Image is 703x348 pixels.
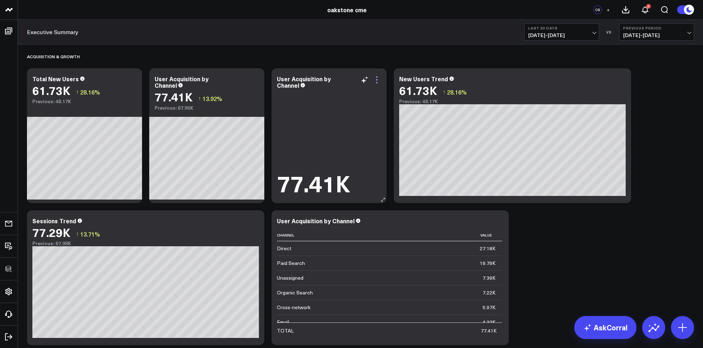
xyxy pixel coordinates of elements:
[155,75,209,89] div: User Acquisition by Channel
[277,245,291,252] div: Direct
[277,217,355,225] div: User Acquisition by Channel
[277,172,350,194] div: 77.41K
[483,274,496,281] div: 7.39K
[80,88,100,96] span: 28.16%
[399,99,626,104] div: Previous: 48.17K
[76,229,79,239] span: ↑
[277,274,303,281] div: Unassigned
[623,32,690,38] span: [DATE] - [DATE]
[277,229,349,241] th: Channel
[483,304,496,311] div: 5.97K
[480,260,496,267] div: 19.79K
[32,84,70,97] div: 61.73K
[483,319,496,326] div: 4.32K
[32,217,76,225] div: Sessions Trend
[481,327,497,334] div: 77.41K
[528,26,595,30] b: Last 30 Days
[483,289,496,296] div: 7.22K
[480,245,496,252] div: 27.18K
[32,226,70,239] div: 77.29K
[277,304,311,311] div: Cross-network
[80,230,100,238] span: 13.71%
[646,4,651,9] div: 2
[619,23,694,41] button: Previous Period[DATE]-[DATE]
[399,75,448,83] div: New Users Trend
[277,75,331,89] div: User Acquisition by Channel
[277,319,289,326] div: Email
[202,95,222,102] span: 13.92%
[277,260,305,267] div: Paid Search
[607,7,610,12] span: +
[32,241,259,246] div: Previous: 67.98K
[198,94,201,103] span: ↑
[528,32,595,38] span: [DATE] - [DATE]
[32,99,137,104] div: Previous: 48.17K
[623,26,690,30] b: Previous Period
[447,88,467,96] span: 28.16%
[574,316,636,339] a: AskCorral
[27,28,78,36] a: Executive Summary
[327,6,367,14] a: oakstone cme
[32,75,79,83] div: Total New Users
[603,30,616,34] div: VS
[524,23,599,41] button: Last 30 Days[DATE]-[DATE]
[443,87,446,97] span: ↑
[76,87,79,97] span: ↑
[27,48,80,65] div: Acquisition & Growth
[277,289,313,296] div: Organic Search
[155,105,259,111] div: Previous: 67.95K
[155,90,193,103] div: 77.41K
[277,327,294,334] div: TOTAL
[399,84,437,97] div: 61.73K
[349,229,502,241] th: Value
[604,5,612,14] button: +
[593,5,602,14] div: CS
